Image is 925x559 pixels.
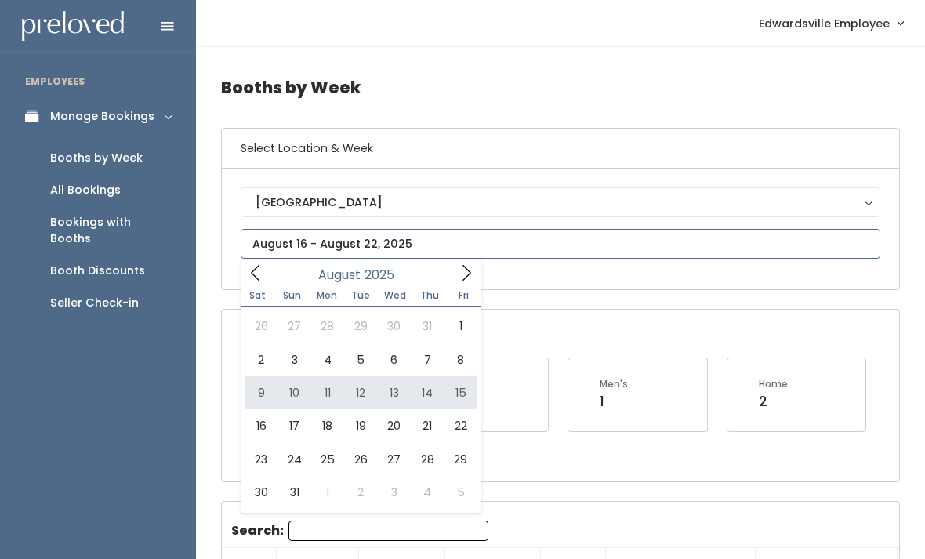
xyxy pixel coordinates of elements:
h6: Select Location & Week [222,129,899,169]
span: August 5, 2025 [344,343,377,376]
input: August 16 - August 22, 2025 [241,229,880,259]
span: August 23, 2025 [245,443,277,476]
div: Booths by Week [50,150,143,166]
span: Tue [343,291,378,300]
span: August 15, 2025 [444,376,477,409]
span: September 4, 2025 [411,476,444,509]
span: August 2, 2025 [245,343,277,376]
div: [GEOGRAPHIC_DATA] [256,194,865,211]
span: August 28, 2025 [411,443,444,476]
span: August 13, 2025 [378,376,411,409]
span: September 3, 2025 [378,476,411,509]
span: August 8, 2025 [444,343,477,376]
span: Sun [275,291,310,300]
span: August 14, 2025 [411,376,444,409]
span: August 19, 2025 [344,409,377,442]
span: July 26, 2025 [245,310,277,343]
span: August 1, 2025 [444,310,477,343]
span: August 7, 2025 [411,343,444,376]
span: August 12, 2025 [344,376,377,409]
span: August 21, 2025 [411,409,444,442]
input: Search: [288,521,488,541]
input: Year [361,265,408,285]
span: Fri [447,291,481,300]
span: August 29, 2025 [444,443,477,476]
span: September 1, 2025 [311,476,344,509]
span: Wed [378,291,412,300]
span: August 6, 2025 [378,343,411,376]
div: Bookings with Booths [50,214,171,247]
div: Seller Check-in [50,295,139,311]
span: Sat [241,291,275,300]
span: August 22, 2025 [444,409,477,442]
span: August 17, 2025 [277,409,310,442]
span: July 30, 2025 [378,310,411,343]
span: Thu [412,291,447,300]
div: Men's [600,377,628,391]
div: 2 [759,391,788,412]
label: Search: [231,521,488,541]
a: Edwardsville Employee [743,6,919,40]
span: August 10, 2025 [277,376,310,409]
span: July 28, 2025 [311,310,344,343]
span: August 20, 2025 [378,409,411,442]
span: Edwardsville Employee [759,15,890,32]
span: September 5, 2025 [444,476,477,509]
span: July 27, 2025 [277,310,310,343]
span: August 24, 2025 [277,443,310,476]
span: September 2, 2025 [344,476,377,509]
button: [GEOGRAPHIC_DATA] [241,187,880,217]
div: Manage Bookings [50,108,154,125]
div: 1 [600,391,628,412]
span: August 11, 2025 [311,376,344,409]
span: August [318,269,361,281]
span: August 31, 2025 [277,476,310,509]
span: Mon [310,291,344,300]
span: August 4, 2025 [311,343,344,376]
div: Booth Discounts [50,263,145,279]
span: August 18, 2025 [311,409,344,442]
span: August 9, 2025 [245,376,277,409]
span: August 16, 2025 [245,409,277,442]
span: August 27, 2025 [378,443,411,476]
span: August 3, 2025 [277,343,310,376]
img: preloved logo [22,11,124,42]
div: Home [759,377,788,391]
h4: Booths by Week [221,66,900,109]
span: August 25, 2025 [311,443,344,476]
div: All Bookings [50,182,121,198]
span: August 26, 2025 [344,443,377,476]
span: July 31, 2025 [411,310,444,343]
span: July 29, 2025 [344,310,377,343]
span: August 30, 2025 [245,476,277,509]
